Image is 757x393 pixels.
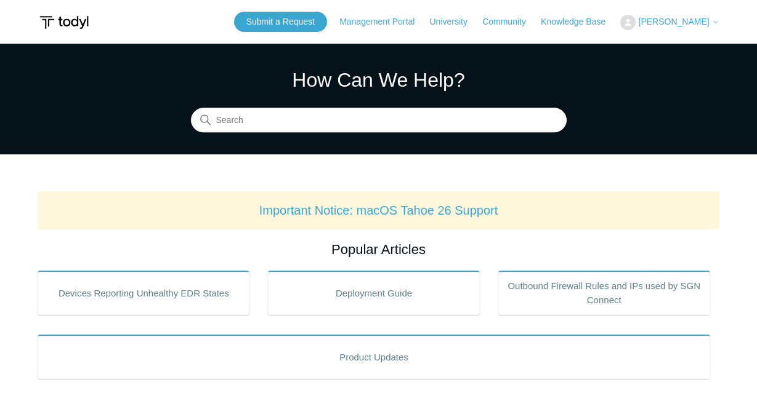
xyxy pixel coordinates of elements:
h1: How Can We Help? [191,65,567,95]
a: Management Portal [339,15,427,28]
a: Submit a Request [234,12,327,32]
a: Important Notice: macOS Tahoe 26 Support [259,204,498,217]
a: Knowledge Base [541,15,618,28]
button: [PERSON_NAME] [620,15,719,30]
a: Deployment Guide [268,271,480,315]
span: [PERSON_NAME] [639,17,710,26]
a: University [429,15,479,28]
img: Todyl Support Center Help Center home page [38,11,90,34]
a: Product Updates [38,335,710,379]
h2: Popular Articles [38,239,719,260]
input: Search [191,108,567,133]
a: Community [482,15,538,28]
a: Devices Reporting Unhealthy EDR States [38,271,249,315]
a: Outbound Firewall Rules and IPs used by SGN Connect [498,271,710,315]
